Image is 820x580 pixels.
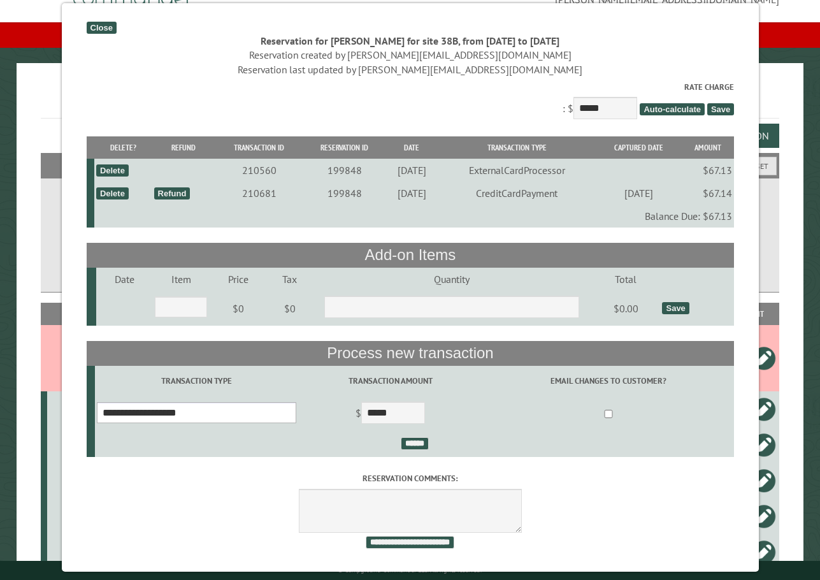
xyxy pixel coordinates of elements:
[438,159,596,182] td: ExternalCardProcessor
[312,268,591,291] td: Quantity
[96,268,152,291] td: Date
[86,81,734,93] label: Rate Charge
[662,302,689,314] div: Save
[86,341,734,365] th: Process new transaction
[681,182,734,205] td: $67.14
[338,566,482,574] small: © Campground Commander LLC. All rights reserved.
[41,153,779,177] h2: Filters
[86,243,734,267] th: Add-on Items
[209,291,267,326] td: $0
[52,510,127,523] div: 10B
[52,546,127,558] div: 7
[152,268,209,291] td: Item
[86,81,734,122] div: : $
[640,103,705,115] span: Auto-calculate
[52,439,127,451] div: 30B
[596,136,681,159] th: Captured Date
[152,136,215,159] th: Refund
[86,22,116,34] div: Close
[86,62,734,76] div: Reservation last updated by [PERSON_NAME][EMAIL_ADDRESS][DOMAIN_NAME]
[298,396,483,432] td: $
[52,403,127,416] div: 2
[303,159,386,182] td: 199848
[300,375,480,387] label: Transaction Amount
[303,182,386,205] td: 199848
[303,136,386,159] th: Reservation ID
[94,205,734,228] td: Balance Due: $67.13
[86,34,734,48] div: Reservation for [PERSON_NAME] for site 38B, from [DATE] to [DATE]
[41,83,779,119] h1: Reservations
[438,182,596,205] td: CreditCardPayment
[209,268,267,291] td: Price
[596,182,681,205] td: [DATE]
[154,187,190,199] div: Refund
[52,474,127,487] div: 10A
[485,375,732,387] label: Email changes to customer?
[707,103,733,115] span: Save
[215,159,303,182] td: 210560
[681,159,734,182] td: $67.13
[94,136,152,159] th: Delete?
[385,182,437,205] td: [DATE]
[215,182,303,205] td: 210681
[267,268,312,291] td: Tax
[591,268,660,291] td: Total
[96,187,128,199] div: Delete
[97,375,296,387] label: Transaction Type
[385,136,437,159] th: Date
[385,159,437,182] td: [DATE]
[47,303,129,325] th: Site
[96,164,128,177] div: Delete
[591,291,660,326] td: $0.00
[681,136,734,159] th: Amount
[86,472,734,484] label: Reservation comments:
[86,48,734,62] div: Reservation created by [PERSON_NAME][EMAIL_ADDRESS][DOMAIN_NAME]
[215,136,303,159] th: Transaction ID
[438,136,596,159] th: Transaction Type
[267,291,312,326] td: $0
